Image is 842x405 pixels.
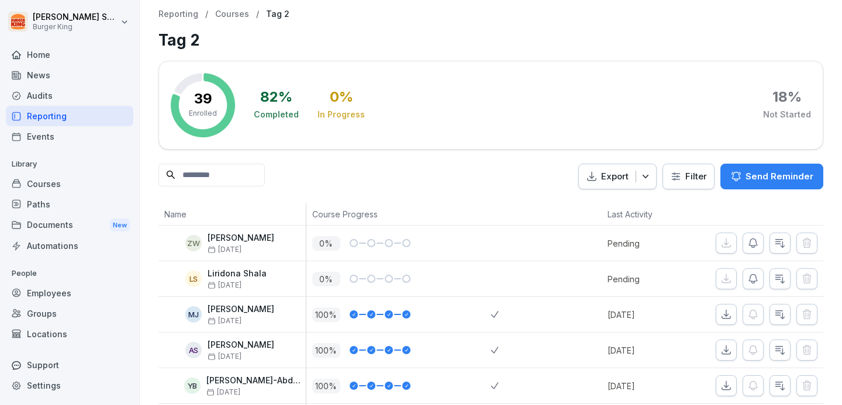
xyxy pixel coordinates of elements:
[158,9,198,19] a: Reporting
[33,12,118,22] p: [PERSON_NAME] Sarmasan
[6,126,133,147] a: Events
[266,9,289,19] p: Tag 2
[256,9,259,19] p: /
[312,307,340,322] p: 100 %
[254,109,299,120] div: Completed
[158,29,823,51] h1: Tag 2
[608,344,694,356] p: [DATE]
[206,388,240,396] span: [DATE]
[720,164,823,189] button: Send Reminder
[6,283,133,303] a: Employees
[208,352,241,361] span: [DATE]
[312,379,340,393] p: 100 %
[312,208,485,220] p: Course Progress
[601,170,629,184] p: Export
[663,164,714,189] button: Filter
[206,376,306,386] p: [PERSON_NAME]-Abdelkouddous [PERSON_NAME]
[746,170,813,183] p: Send Reminder
[208,317,241,325] span: [DATE]
[110,219,130,232] div: New
[185,342,202,358] div: AS
[763,109,811,120] div: Not Started
[215,9,249,19] a: Courses
[772,90,802,104] div: 18 %
[608,309,694,321] p: [DATE]
[312,343,340,358] p: 100 %
[6,194,133,214] a: Paths
[208,340,274,350] p: [PERSON_NAME]
[6,324,133,344] a: Locations
[608,380,694,392] p: [DATE]
[33,23,118,31] p: Burger King
[6,44,133,65] a: Home
[6,106,133,126] a: Reporting
[330,90,353,104] div: 0 %
[312,272,340,286] p: 0 %
[608,208,688,220] p: Last Activity
[608,237,694,250] p: Pending
[6,214,133,236] a: DocumentsNew
[318,109,365,120] div: In Progress
[6,155,133,174] p: Library
[578,164,657,190] button: Export
[670,171,707,182] div: Filter
[608,273,694,285] p: Pending
[6,214,133,236] div: Documents
[208,245,241,254] span: [DATE]
[185,271,202,287] div: LS
[164,208,300,220] p: Name
[208,281,241,289] span: [DATE]
[185,235,202,251] div: ZW
[194,92,212,106] p: 39
[189,108,217,119] p: Enrolled
[6,236,133,256] a: Automations
[208,269,267,279] p: Liridona Shala
[205,9,208,19] p: /
[208,233,274,243] p: [PERSON_NAME]
[185,306,202,323] div: MJ
[260,90,292,104] div: 82 %
[6,264,133,283] p: People
[6,375,133,396] a: Settings
[208,304,274,314] p: [PERSON_NAME]
[6,303,133,324] a: Groups
[184,378,201,394] div: YB
[6,85,133,106] a: Audits
[6,355,133,375] div: Support
[6,65,133,85] a: News
[6,174,133,194] a: Courses
[312,236,340,251] p: 0 %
